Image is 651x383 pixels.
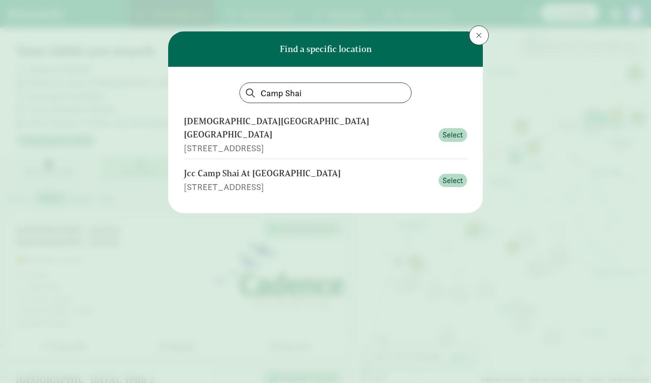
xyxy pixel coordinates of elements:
[184,111,467,159] button: [DEMOGRAPHIC_DATA][GEOGRAPHIC_DATA] [GEOGRAPHIC_DATA] [STREET_ADDRESS] Select
[184,163,467,197] button: Jcc Camp Shai At [GEOGRAPHIC_DATA] [STREET_ADDRESS] Select
[240,83,411,103] input: Find by name or address
[184,141,433,155] div: [STREET_ADDRESS]
[184,115,433,141] div: [DEMOGRAPHIC_DATA][GEOGRAPHIC_DATA] [GEOGRAPHIC_DATA]
[443,129,463,141] span: Select
[184,167,433,180] div: Jcc Camp Shai At [GEOGRAPHIC_DATA]
[439,128,467,142] button: Select
[439,174,467,188] button: Select
[443,175,463,187] span: Select
[280,44,372,54] h6: Find a specific location
[184,180,433,193] div: [STREET_ADDRESS]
